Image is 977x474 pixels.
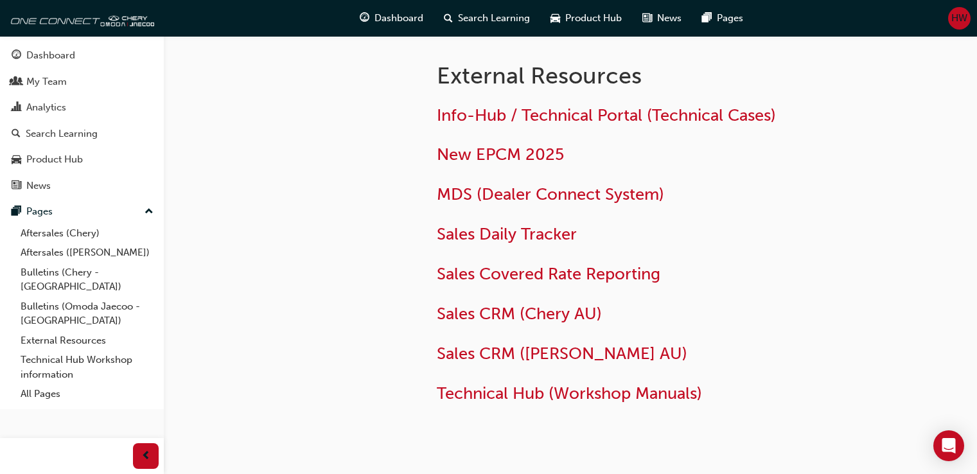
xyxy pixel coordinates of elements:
a: car-iconProduct Hub [540,5,632,31]
a: External Resources [15,331,159,351]
a: MDS (Dealer Connect System) [437,184,664,204]
a: News [5,174,159,198]
span: pages-icon [12,206,21,218]
div: Product Hub [26,152,83,167]
img: oneconnect [6,5,154,31]
a: Technical Hub Workshop information [15,350,159,384]
a: Bulletins (Chery - [GEOGRAPHIC_DATA]) [15,263,159,297]
div: Open Intercom Messenger [933,430,964,461]
a: Analytics [5,96,159,119]
span: chart-icon [12,102,21,114]
span: guage-icon [360,10,369,26]
a: Aftersales ([PERSON_NAME]) [15,243,159,263]
a: Bulletins (Omoda Jaecoo - [GEOGRAPHIC_DATA]) [15,297,159,331]
a: Sales CRM (Chery AU) [437,304,602,324]
span: people-icon [12,76,21,88]
a: Info-Hub / Technical Portal (Technical Cases) [437,105,776,125]
a: Technical Hub (Workshop Manuals) [437,383,702,403]
a: New EPCM 2025 [437,145,564,164]
span: news-icon [642,10,652,26]
h1: External Resources [437,62,858,90]
span: search-icon [444,10,453,26]
a: Sales Covered Rate Reporting [437,264,660,284]
a: search-iconSearch Learning [434,5,540,31]
span: car-icon [550,10,560,26]
button: HW [948,7,971,30]
a: Dashboard [5,44,159,67]
a: Product Hub [5,148,159,171]
span: up-icon [145,204,154,220]
span: pages-icon [702,10,712,26]
span: Pages [717,11,743,26]
div: News [26,179,51,193]
span: prev-icon [141,448,151,464]
span: Product Hub [565,11,622,26]
a: Sales CRM ([PERSON_NAME] AU) [437,344,687,364]
a: pages-iconPages [692,5,753,31]
a: guage-iconDashboard [349,5,434,31]
a: news-iconNews [632,5,692,31]
span: search-icon [12,128,21,140]
a: All Pages [15,384,159,404]
span: HW [951,11,967,26]
div: Pages [26,204,53,219]
span: News [657,11,682,26]
div: Dashboard [26,48,75,63]
a: Search Learning [5,122,159,146]
span: Dashboard [374,11,423,26]
a: Sales Daily Tracker [437,224,577,244]
button: Pages [5,200,159,224]
div: Search Learning [26,127,98,141]
span: news-icon [12,180,21,192]
div: Analytics [26,100,66,115]
div: My Team [26,75,67,89]
span: guage-icon [12,50,21,62]
span: Search Learning [458,11,530,26]
span: car-icon [12,154,21,166]
a: Aftersales (Chery) [15,224,159,243]
button: DashboardMy TeamAnalyticsSearch LearningProduct HubNews [5,41,159,200]
a: My Team [5,70,159,94]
